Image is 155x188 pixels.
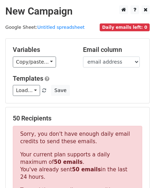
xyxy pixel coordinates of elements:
h2: New Campaign [5,5,150,17]
a: Untitled spreadsheet [37,25,84,30]
a: Daily emails left: 0 [100,25,150,30]
span: Daily emails left: 0 [100,23,150,31]
h5: 50 Recipients [13,114,142,122]
strong: 50 emails [54,159,83,165]
h5: Variables [13,46,72,54]
h5: Email column [83,46,143,54]
button: Save [51,85,70,96]
strong: 50 emails [72,166,101,173]
iframe: Chat Widget [120,154,155,188]
a: Load... [13,85,40,96]
a: Templates [13,75,43,82]
a: Copy/paste... [13,57,56,68]
p: Your current plan supports a daily maximum of . You've already sent in the last 24 hours. [20,151,135,181]
small: Google Sheet: [5,25,85,30]
p: Sorry, you don't have enough daily email credits to send these emails. [20,130,135,145]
